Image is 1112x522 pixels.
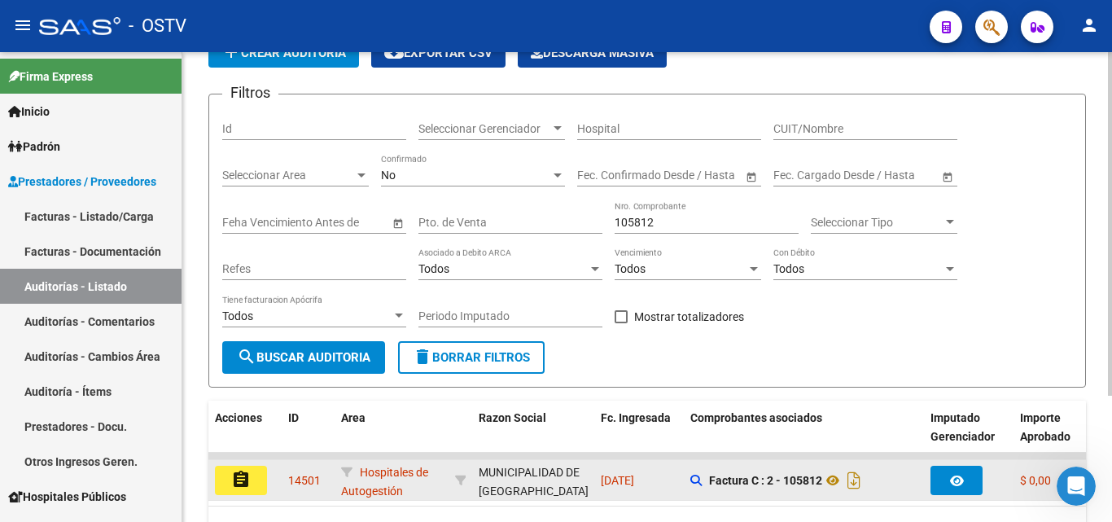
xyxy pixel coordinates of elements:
[413,347,432,366] mat-icon: delete
[8,103,50,121] span: Inicio
[472,401,594,472] datatable-header-cell: Razon Social
[601,474,634,487] span: [DATE]
[384,42,404,62] mat-icon: cloud_download
[208,401,282,472] datatable-header-cell: Acciones
[335,401,449,472] datatable-header-cell: Area
[389,214,406,231] button: Open calendar
[577,169,637,182] input: Fecha inicio
[222,309,253,322] span: Todos
[479,463,588,498] div: - 30999262542
[634,307,744,327] span: Mostrar totalizadores
[288,411,299,424] span: ID
[398,341,545,374] button: Borrar Filtros
[237,347,256,366] mat-icon: search
[341,411,366,424] span: Area
[847,169,926,182] input: Fecha fin
[924,401,1013,472] datatable-header-cell: Imputado Gerenciador
[479,411,546,424] span: Razon Social
[1013,401,1103,472] datatable-header-cell: Importe Aprobado
[129,8,186,44] span: - OSTV
[8,68,93,86] span: Firma Express
[371,38,506,68] button: Exportar CSV
[222,341,385,374] button: Buscar Auditoria
[418,262,449,275] span: Todos
[1079,15,1099,35] mat-icon: person
[8,488,126,506] span: Hospitales Públicos
[518,38,667,68] button: Descarga Masiva
[939,168,956,185] button: Open calendar
[531,46,654,60] span: Descarga Masiva
[479,463,589,519] div: MUNICIPALIDAD DE [GEOGRAPHIC_DATA][PERSON_NAME]
[8,173,156,191] span: Prestadores / Proveedores
[1020,411,1070,443] span: Importe Aprobado
[930,411,995,443] span: Imputado Gerenciador
[215,411,262,424] span: Acciones
[518,38,667,68] app-download-masive: Descarga masiva de comprobantes (adjuntos)
[615,262,646,275] span: Todos
[384,46,493,60] span: Exportar CSV
[222,81,278,104] h3: Filtros
[13,15,33,35] mat-icon: menu
[773,262,804,275] span: Todos
[222,169,354,182] span: Seleccionar Area
[709,474,822,487] strong: Factura C : 2 - 105812
[221,42,241,62] mat-icon: add
[8,138,60,156] span: Padrón
[341,466,428,498] span: Hospitales de Autogestión
[1057,467,1096,506] iframe: Intercom live chat
[690,411,822,424] span: Comprobantes asociados
[413,350,530,365] span: Borrar Filtros
[282,401,335,472] datatable-header-cell: ID
[601,411,671,424] span: Fc. Ingresada
[742,168,760,185] button: Open calendar
[1020,474,1051,487] span: $ 0,00
[418,122,550,136] span: Seleccionar Gerenciador
[811,216,943,230] span: Seleccionar Tipo
[237,350,370,365] span: Buscar Auditoria
[594,401,684,472] datatable-header-cell: Fc. Ingresada
[684,401,924,472] datatable-header-cell: Comprobantes asociados
[843,467,865,493] i: Descargar documento
[650,169,730,182] input: Fecha fin
[231,470,251,489] mat-icon: assignment
[208,38,359,68] button: Crear Auditoría
[221,46,346,60] span: Crear Auditoría
[288,474,321,487] span: 14501
[381,169,396,182] span: No
[773,169,833,182] input: Fecha inicio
